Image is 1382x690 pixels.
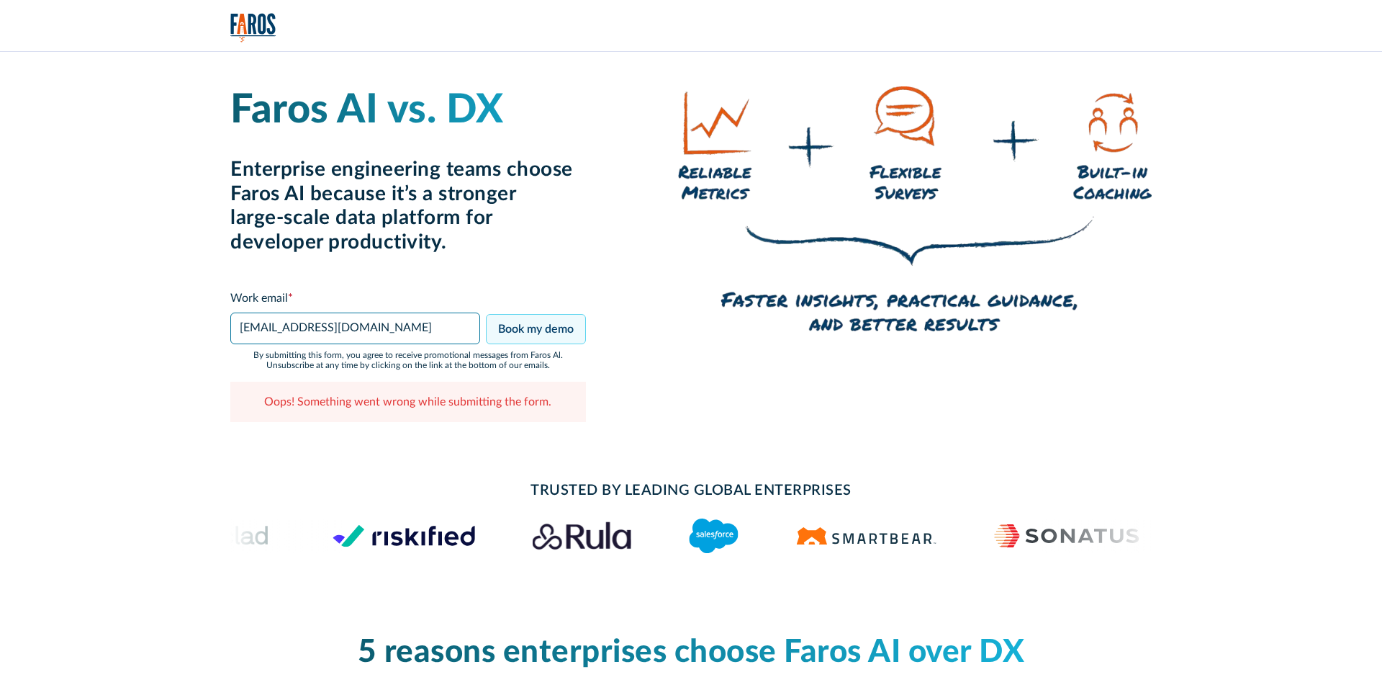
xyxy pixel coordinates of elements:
h2: Enterprise engineering teams choose Faros AI because it’s a stronger large-scale data platform fo... [230,158,586,254]
div: Faros vs DX Form failure [230,382,586,422]
img: A hand drawing on a white board, detailing how Faros empowers faster insights, practical guidance... [678,86,1152,338]
div: Oops! Something went wrong while submitting the form. [264,393,551,411]
a: home [230,13,276,42]
form: Faros vs DX Form [230,290,586,371]
input: Book my demo [486,314,586,344]
img: Rula logo [533,521,631,550]
div: By submitting this form, you agree to receive promotional messages from Faros Al. Unsubscribe at ... [230,350,586,371]
div: Work email [230,290,480,307]
h1: Faros AI vs. DX [230,86,586,135]
span: 5 reasons enterprises choose Faros AI over DX [358,637,1025,668]
img: Logo of the software testing platform SmartBear. [796,527,936,545]
h2: TRUSTED BY LEADING GLOBAL ENTERPRISES [345,480,1036,501]
img: Logo of the risk management platform Riskified. [333,524,475,547]
img: Logo of the CRM platform Salesforce. [688,519,738,553]
img: Sonatus Logo [994,524,1139,547]
img: Logo of the analytics and reporting company Faros. [230,13,276,42]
